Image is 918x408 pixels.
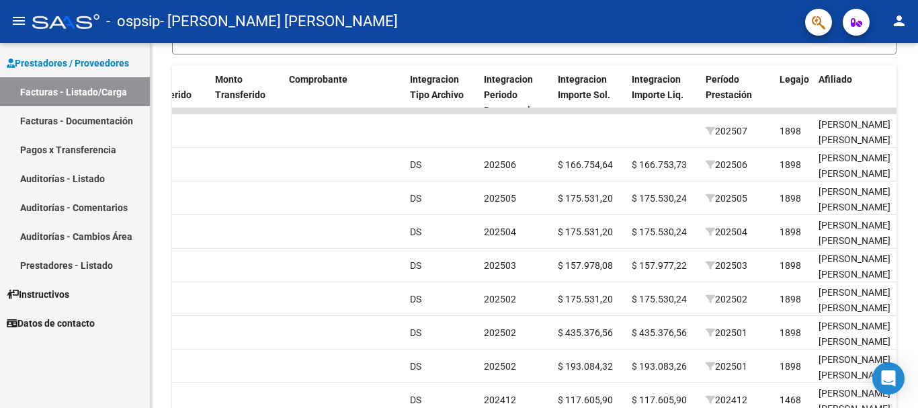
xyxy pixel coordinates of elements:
div: Open Intercom Messenger [872,362,905,395]
span: $ 157.978,08 [558,260,613,271]
span: $ 175.530,24 [632,294,687,304]
span: 202502 [484,294,516,304]
div: 1898 [780,124,801,139]
span: Datos de contacto [7,316,95,331]
span: Integracion Importe Liq. [632,74,683,100]
span: 202506 [706,159,747,170]
span: $ 435.376,56 [558,327,613,338]
datatable-header-cell: Monto Transferido [210,65,284,124]
span: Integracion Periodo Presentacion [484,74,541,116]
span: DS [410,361,421,372]
div: 1898 [780,157,801,173]
span: $ 193.084,32 [558,361,613,372]
span: 202506 [484,159,516,170]
div: 1898 [780,325,801,341]
span: DS [410,294,421,304]
span: $ 435.376,56 [632,327,687,338]
span: $ 175.531,20 [558,227,613,237]
div: 1898 [780,191,801,206]
span: 202412 [484,395,516,405]
span: $ 175.531,20 [558,193,613,204]
span: DS [410,260,421,271]
span: $ 166.753,73 [632,159,687,170]
datatable-header-cell: Integracion Importe Sol. [552,65,626,124]
datatable-header-cell: Período Prestación [700,65,774,124]
mat-icon: person [891,13,907,29]
span: DS [410,193,421,204]
span: Comprobante [289,74,347,85]
datatable-header-cell: Integracion Importe Liq. [626,65,700,124]
span: DS [410,159,421,170]
span: - ospsip [106,7,160,36]
span: 202503 [484,260,516,271]
span: DS [410,395,421,405]
div: 1898 [780,225,801,240]
span: $ 117.605,90 [632,395,687,405]
span: $ 117.605,90 [558,395,613,405]
span: 202501 [706,361,747,372]
span: $ 175.530,24 [632,227,687,237]
span: $ 175.530,24 [632,193,687,204]
span: 202503 [706,260,747,271]
div: 1898 [780,359,801,374]
div: [PERSON_NAME] [PERSON_NAME] 27529061353 [819,251,915,297]
span: 202507 [706,126,747,136]
div: [PERSON_NAME] [PERSON_NAME] 27529061353 [819,218,915,263]
span: Integracion Tipo Archivo [410,74,464,100]
datatable-header-cell: Integracion Periodo Presentacion [478,65,552,124]
span: $ 157.977,22 [632,260,687,271]
div: [PERSON_NAME] [PERSON_NAME] 27529061353 [819,117,915,163]
div: [PERSON_NAME] [PERSON_NAME] 27529061353 [819,319,915,364]
span: 202505 [706,193,747,204]
span: Monto Transferido [215,74,265,100]
datatable-header-cell: Legajo [774,65,813,124]
div: 1898 [780,292,801,307]
span: $ 166.754,64 [558,159,613,170]
div: [PERSON_NAME] [PERSON_NAME] 27529061353 [819,151,915,196]
span: 202502 [484,361,516,372]
div: [PERSON_NAME] [PERSON_NAME] 27529061353 [819,285,915,331]
span: Afiliado [819,74,852,85]
span: 202501 [706,327,747,338]
span: Legajo [780,74,809,85]
span: Prestadores / Proveedores [7,56,129,71]
span: $ 175.531,20 [558,294,613,304]
span: Integracion Importe Sol. [558,74,610,100]
datatable-header-cell: Comprobante [284,65,405,124]
span: DS [410,327,421,338]
div: [PERSON_NAME] [PERSON_NAME] 27529061353 [819,184,915,230]
span: - [PERSON_NAME] [PERSON_NAME] [160,7,398,36]
datatable-header-cell: Integracion Tipo Archivo [405,65,478,124]
datatable-header-cell: Fecha Transferido [136,65,210,124]
span: 202502 [706,294,747,304]
span: 202504 [484,227,516,237]
span: $ 193.083,26 [632,361,687,372]
div: 1898 [780,258,801,274]
span: 202504 [706,227,747,237]
span: 202502 [484,327,516,338]
span: Período Prestación [706,74,752,100]
div: [PERSON_NAME] [PERSON_NAME] 27529061353 [819,352,915,398]
span: 202412 [706,395,747,405]
span: DS [410,227,421,237]
mat-icon: menu [11,13,27,29]
div: 1468 [780,393,801,408]
span: Instructivos [7,287,69,302]
span: 202505 [484,193,516,204]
